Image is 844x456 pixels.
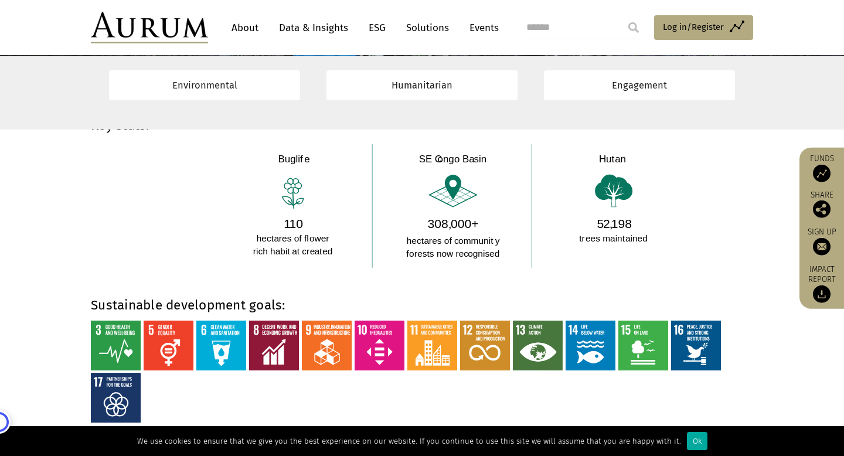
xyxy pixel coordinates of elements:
[805,154,838,182] a: Funds
[813,165,831,182] img: Access Funds
[805,191,838,218] div: Share
[622,16,645,39] input: Submit
[464,17,499,39] a: Events
[813,200,831,218] img: Share this post
[363,17,392,39] a: ESG
[91,12,208,43] img: Aurum
[109,70,300,100] a: Environmental
[663,20,724,34] span: Log in/Register
[544,70,735,100] a: Engagement
[400,17,455,39] a: Solutions
[805,264,838,303] a: Impact report
[687,432,707,450] div: Ok
[91,297,285,313] strong: Sustainable development goals:
[326,70,518,100] a: Humanitarian
[813,238,831,256] img: Sign up to our newsletter
[226,17,264,39] a: About
[654,15,753,40] a: Log in/Register
[273,17,354,39] a: Data & Insights
[805,227,838,256] a: Sign up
